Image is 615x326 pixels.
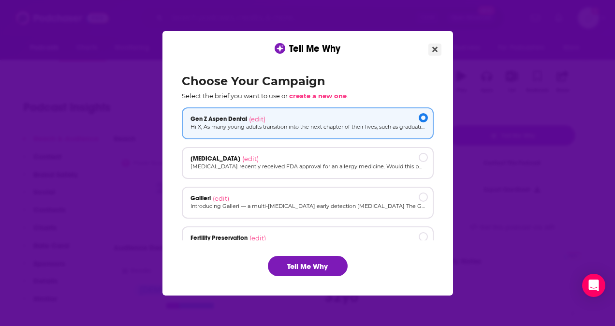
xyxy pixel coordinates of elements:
img: tell me why sparkle [276,44,284,52]
span: (edit) [249,234,266,242]
span: create a new one [289,92,347,100]
div: Open Intercom Messenger [582,274,605,297]
span: (edit) [249,115,265,123]
p: Hi X, As many young adults transition into the next chapter of their lives, such as graduating co... [190,123,425,131]
button: Close [428,44,441,56]
h2: Choose Your Campaign [182,74,434,88]
span: Gallleri [190,194,211,202]
p: Introducing Galleri — a multi-[MEDICAL_DATA] early detection [MEDICAL_DATA] The Galleri test scre... [190,202,425,210]
button: Tell Me Why [268,256,348,276]
span: Gen Z Aspen Dental [190,115,247,123]
p: [MEDICAL_DATA] recently received FDA approval for an allergy medicine. Would this podcast be inte... [190,163,425,171]
span: (edit) [242,155,259,163]
span: (edit) [213,194,229,202]
p: Select the brief you want to use or . [182,92,434,100]
span: [MEDICAL_DATA] [190,155,240,163]
span: Fertility Preservation [190,234,248,242]
span: Tell Me Why [289,43,340,55]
